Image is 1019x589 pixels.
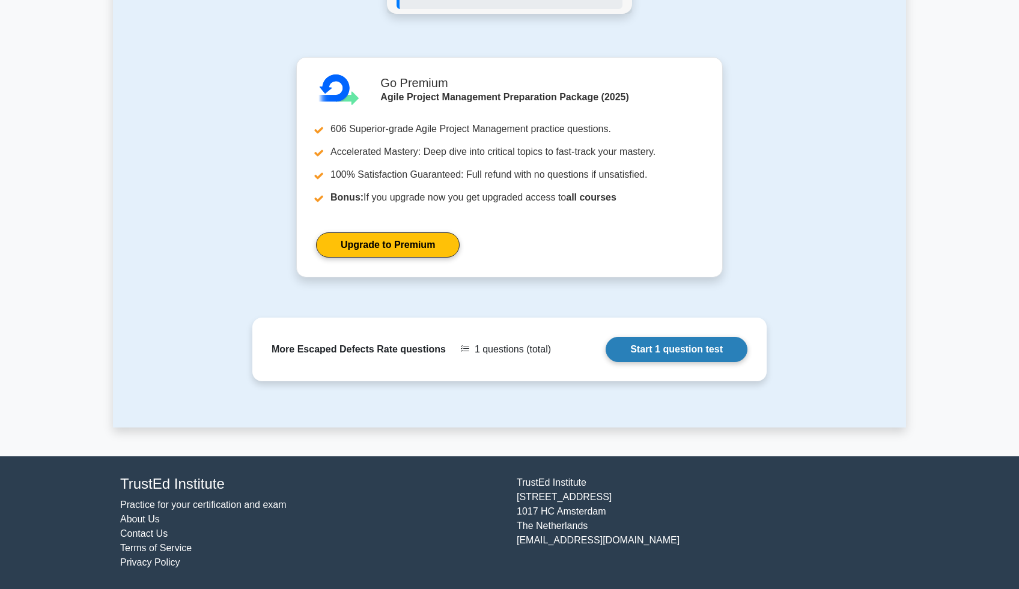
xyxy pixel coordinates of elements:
[120,528,168,539] a: Contact Us
[316,232,460,258] a: Upgrade to Premium
[120,543,192,553] a: Terms of Service
[120,557,180,567] a: Privacy Policy
[606,337,747,362] a: Start 1 question test
[120,500,287,510] a: Practice for your certification and exam
[509,476,906,570] div: TrustEd Institute [STREET_ADDRESS] 1017 HC Amsterdam The Netherlands [EMAIL_ADDRESS][DOMAIN_NAME]
[120,476,502,493] h4: TrustEd Institute
[120,514,160,524] a: About Us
